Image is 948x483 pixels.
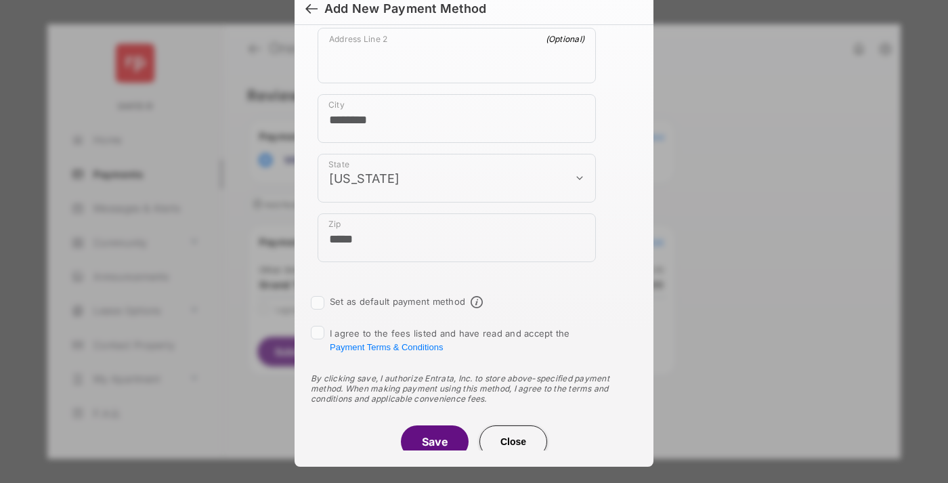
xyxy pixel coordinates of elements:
label: Set as default payment method [330,296,465,307]
div: By clicking save, I authorize Entrata, Inc. to store above-specified payment method. When making ... [311,373,637,404]
button: I agree to the fees listed and have read and accept the [330,342,443,352]
div: payment_method_screening[postal_addresses][administrativeArea] [318,154,596,203]
div: payment_method_screening[postal_addresses][locality] [318,94,596,143]
button: Close [479,425,547,458]
div: payment_method_screening[postal_addresses][postalCode] [318,213,596,262]
span: Default payment method info [471,296,483,308]
span: I agree to the fees listed and have read and accept the [330,328,570,352]
div: payment_method_screening[postal_addresses][addressLine2] [318,28,596,83]
div: Add New Payment Method [324,1,486,16]
button: Save [401,425,469,458]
